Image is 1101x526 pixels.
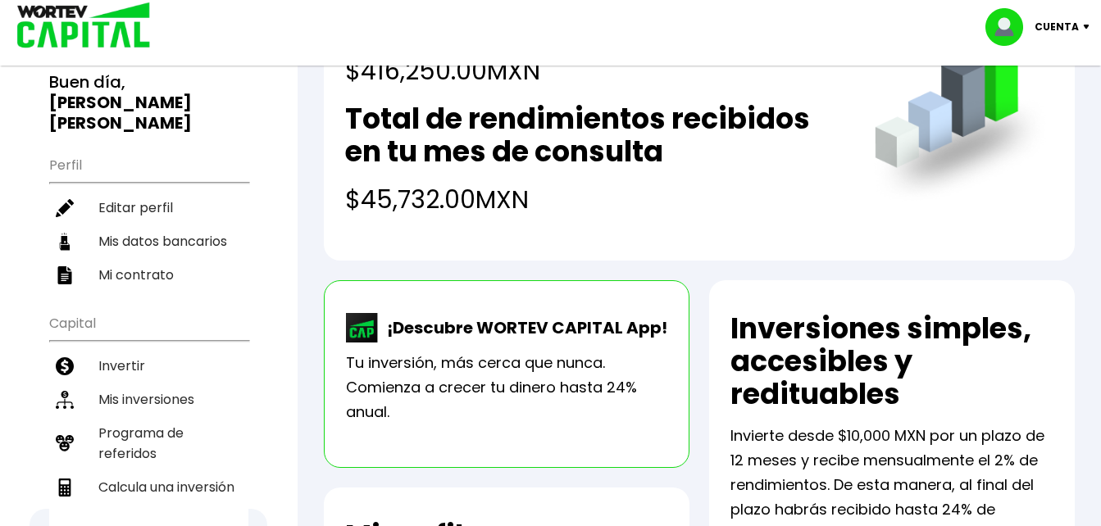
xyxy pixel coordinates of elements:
img: profile-image [985,8,1035,46]
a: Programa de referidos [49,416,248,470]
h3: Buen día, [49,72,248,134]
p: Tu inversión, más cerca que nunca. Comienza a crecer tu dinero hasta 24% anual. [346,351,667,424]
img: icon-down [1079,25,1101,29]
h2: Total de rendimientos recibidos en tu mes de consulta [345,102,842,168]
img: datos-icon.10cf9172.svg [56,233,74,251]
a: Mis inversiones [49,383,248,416]
a: Mi contrato [49,258,248,292]
h4: $416,250.00 MXN [345,52,757,89]
b: [PERSON_NAME] [PERSON_NAME] [49,91,192,134]
img: grafica.516fef24.png [867,20,1053,206]
h2: Inversiones simples, accesibles y redituables [730,312,1053,410]
img: editar-icon.952d3147.svg [56,199,74,217]
p: ¡Descubre WORTEV CAPITAL App! [379,315,667,340]
img: recomiendanos-icon.9b8e9327.svg [56,434,74,452]
a: Invertir [49,349,248,383]
h4: $45,732.00 MXN [345,181,842,218]
a: Editar perfil [49,191,248,224]
img: invertir-icon.b3b967d7.svg [56,357,74,375]
img: calculadora-icon.17d418c4.svg [56,478,74,497]
img: contrato-icon.f2db500c.svg [56,266,74,284]
a: Calcula una inversión [49,470,248,504]
a: Mis datos bancarios [49,224,248,258]
ul: Perfil [49,147,248,292]
img: inversiones-icon.6695dc30.svg [56,391,74,409]
img: wortev-capital-app-icon [346,313,379,342]
p: Cuenta [1035,15,1079,39]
